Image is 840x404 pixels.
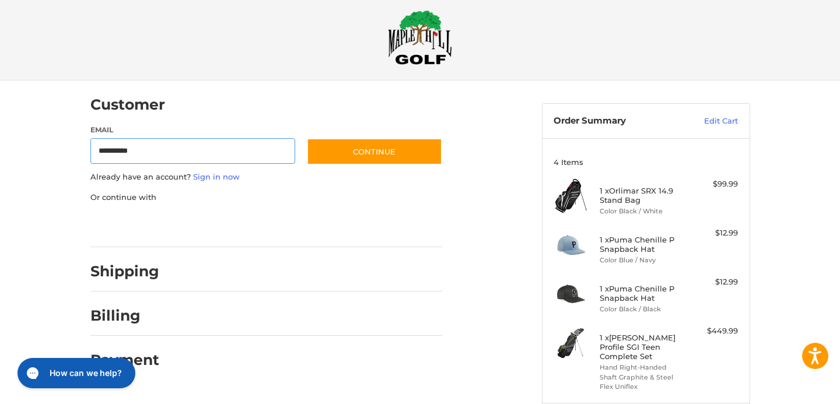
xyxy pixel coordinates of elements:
div: $12.99 [692,276,738,288]
a: Edit Cart [679,115,738,127]
h2: Customer [90,96,165,114]
button: Continue [307,138,442,165]
h4: 1 x Puma Chenille P Snapback Hat [600,284,689,303]
h4: 1 x Orlimar SRX 14.9 Stand Bag [600,186,689,205]
iframe: Gorgias live chat messenger [12,354,139,392]
div: $449.99 [692,325,738,337]
h2: Shipping [90,262,159,280]
h3: Order Summary [554,115,679,127]
li: Flex Uniflex [600,382,689,392]
div: $12.99 [692,227,738,239]
li: Color Black / Black [600,304,689,314]
li: Hand Right-Handed [600,363,689,373]
div: $99.99 [692,178,738,190]
li: Color Blue / Navy [600,255,689,265]
h4: 1 x Puma Chenille P Snapback Hat [600,235,689,254]
p: Or continue with [90,192,442,203]
h4: 1 x [PERSON_NAME] Profile SGI Teen Complete Set [600,333,689,361]
iframe: PayPal-paylater [185,215,273,236]
img: Maple Hill Golf [388,10,452,65]
h2: Payment [90,351,159,369]
p: Already have an account? [90,171,442,183]
a: Sign in now [193,172,240,181]
h3: 4 Items [554,157,738,167]
h2: Billing [90,307,159,325]
iframe: Google Customer Reviews [744,373,840,404]
li: Shaft Graphite & Steel [600,373,689,382]
label: Email [90,125,296,135]
li: Color Black / White [600,206,689,216]
iframe: PayPal-paypal [86,215,174,236]
iframe: PayPal-venmo [284,215,372,236]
